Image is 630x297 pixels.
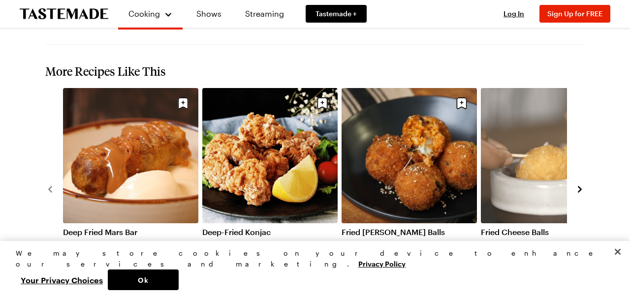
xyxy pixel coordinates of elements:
[575,183,585,195] button: navigate to next item
[452,94,471,113] button: Save recipe
[342,227,477,237] a: Fried [PERSON_NAME] Balls
[20,8,108,20] a: To Tastemade Home Page
[481,88,620,289] div: 4 / 8
[481,227,616,237] a: Fried Cheese Balls
[108,269,179,290] button: Ok
[45,183,55,195] button: navigate to previous item
[342,88,481,289] div: 3 / 8
[358,259,406,268] a: More information about your privacy, opens in a new tab
[16,269,108,290] button: Your Privacy Choices
[128,9,160,18] span: Cooking
[315,9,357,19] span: Tastemade +
[63,227,198,237] a: Deep Fried Mars Bar
[539,5,610,23] button: Sign Up for FREE
[607,241,629,263] button: Close
[16,248,606,290] div: Privacy
[494,9,534,19] button: Log In
[313,94,332,113] button: Save recipe
[128,4,173,24] button: Cooking
[202,88,342,289] div: 2 / 8
[174,94,192,113] button: Save recipe
[63,88,202,289] div: 1 / 8
[547,9,602,18] span: Sign Up for FREE
[45,64,585,78] h2: More Recipes Like This
[504,9,524,18] span: Log In
[306,5,367,23] a: Tastemade +
[16,248,606,269] div: We may store cookies on your device to enhance our services and marketing.
[202,227,338,237] a: Deep-Fried Konjac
